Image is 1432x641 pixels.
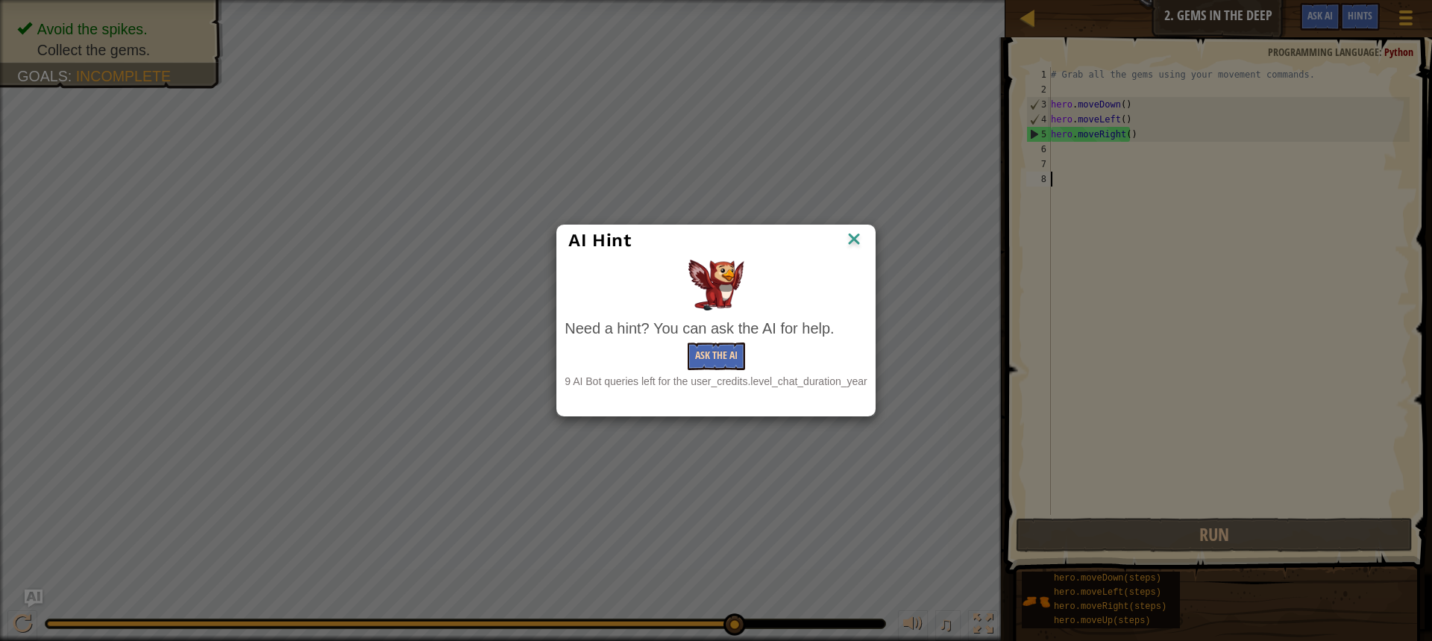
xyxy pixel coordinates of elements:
[844,229,864,251] img: IconClose.svg
[688,260,744,310] img: AI Hint Animal
[565,318,867,340] div: Need a hint? You can ask the AI for help.
[688,343,745,370] button: Ask the AI
[568,230,631,251] span: AI Hint
[565,374,867,389] div: 9 AI Bot queries left for the user_credits.level_chat_duration_year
